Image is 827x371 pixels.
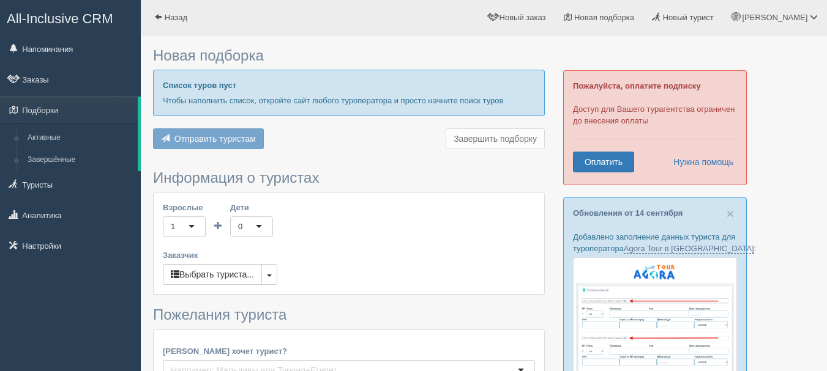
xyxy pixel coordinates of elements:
b: Пожалуйста, оплатите подписку [573,81,701,90]
a: Обновления от 14 сентября [573,208,683,218]
a: Завершённые [22,149,138,171]
a: Agora Tour в [GEOGRAPHIC_DATA] [624,244,754,254]
div: 0 [238,221,242,233]
span: Новый заказ [500,13,546,22]
span: Новая подборка [574,13,634,22]
button: Завершить подборку [446,128,545,149]
span: Новый турист [663,13,714,22]
label: Дети [230,202,273,213]
button: Отправить туристам [153,128,264,149]
h3: Новая подборка [153,48,545,64]
b: Список туров пуст [163,81,236,90]
span: Назад [165,13,187,22]
span: × [727,207,734,221]
a: Активные [22,127,138,149]
a: All-Inclusive CRM [1,1,140,34]
label: Взрослые [163,202,206,213]
p: Добавлено заполнение данных туриста для туроператора : [573,231,737,254]
a: Нужна помощь [665,152,734,172]
label: [PERSON_NAME] хочет турист? [163,345,535,357]
h3: Информация о туристах [153,170,545,186]
span: All-Inclusive CRM [7,11,113,26]
span: [PERSON_NAME] [742,13,807,22]
span: Отправить туристам [174,134,256,144]
label: Заказчик [163,249,535,261]
div: 1 [171,221,175,233]
div: Доступ для Вашего турагентства ограничен до внесения оплаты [563,70,747,185]
a: Оплатить [573,152,634,172]
button: Выбрать туриста... [163,264,262,285]
button: Close [727,207,734,220]
p: Чтобы наполнить список, откройте сайт любого туроператора и просто начните поиск туров [163,95,535,106]
span: Пожелания туриста [153,306,286,323]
